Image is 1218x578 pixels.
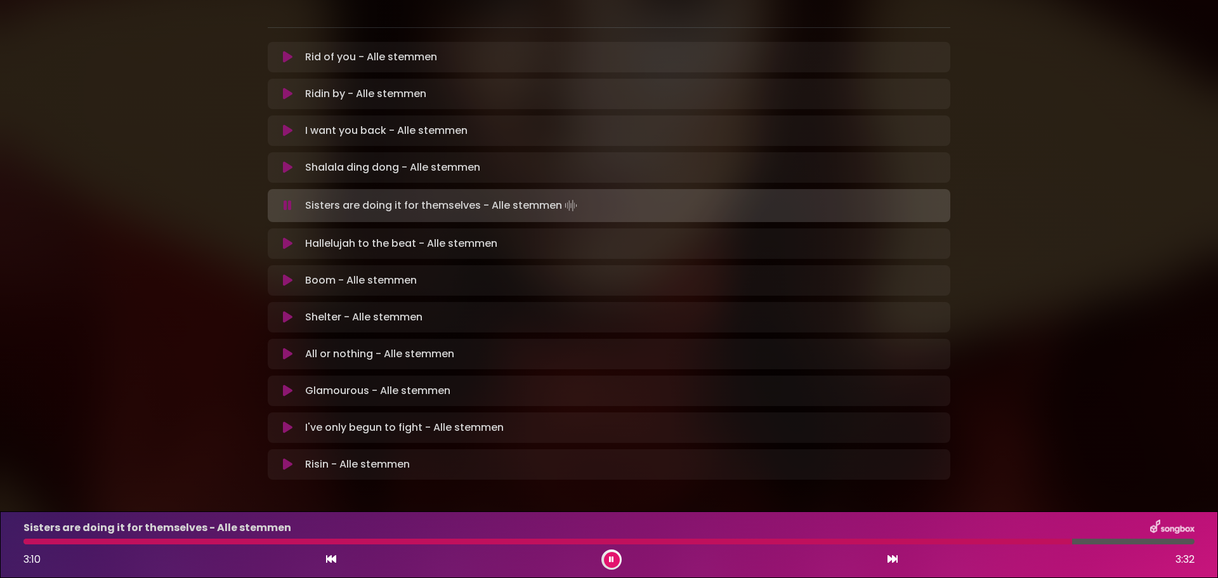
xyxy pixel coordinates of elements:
[305,383,450,398] p: Glamourous - Alle stemmen
[305,197,580,214] p: Sisters are doing it for themselves - Alle stemmen
[305,457,410,472] p: Risin - Alle stemmen
[305,346,454,362] p: All or nothing - Alle stemmen
[305,123,468,138] p: I want you back - Alle stemmen
[305,86,426,102] p: Ridin by - Alle stemmen
[305,49,437,65] p: Rid of you - Alle stemmen
[562,197,580,214] img: waveform4.gif
[305,420,504,435] p: I've only begun to fight - Alle stemmen
[305,273,417,288] p: Boom - Alle stemmen
[305,310,422,325] p: Shelter - Alle stemmen
[305,236,497,251] p: Hallelujah to the beat - Alle stemmen
[23,520,291,535] p: Sisters are doing it for themselves - Alle stemmen
[305,160,480,175] p: Shalala ding dong - Alle stemmen
[1150,520,1195,536] img: songbox-logo-white.png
